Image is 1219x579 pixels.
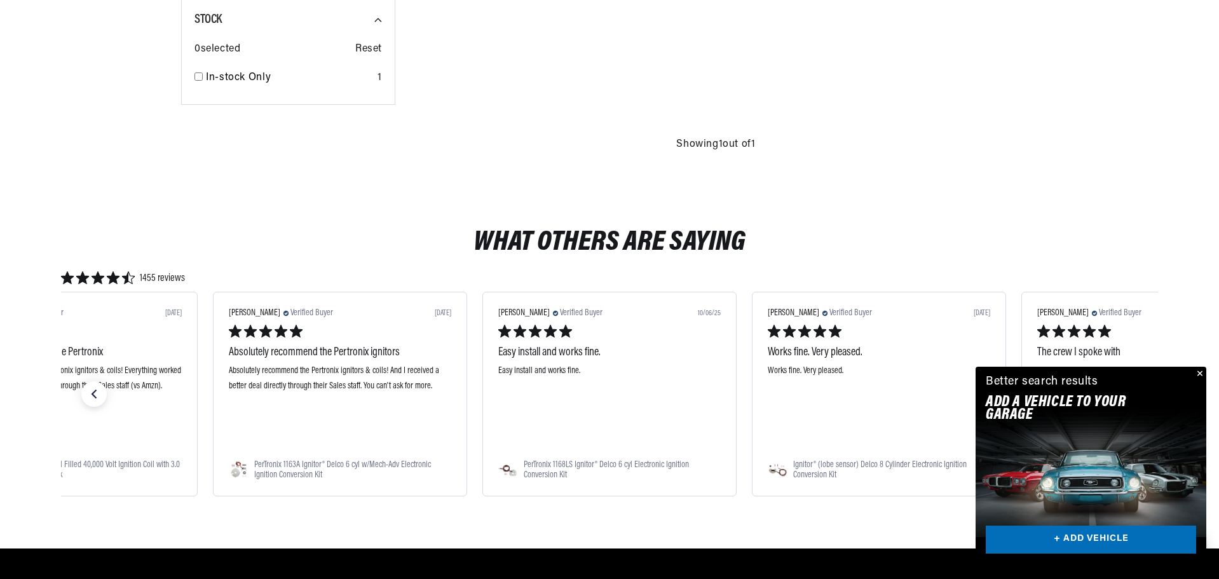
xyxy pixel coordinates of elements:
a: + ADD VEHICLE [986,526,1196,554]
img: https://cdn-yotpo-images-production.yotpo.com/Product/407422656/341959972/square.jpg?1662485377 [768,460,788,480]
img: https://cdn-yotpo-images-production.yotpo.com/Product/407424624/341960173/square.jpg?1708079375 [229,460,249,480]
span: PerTronix 1168LS Ignitor® Delco 6 cyl Electronic Ignition Conversion Kit [524,460,721,480]
div: 4.6859107 star rating [61,271,185,287]
div: 10/06/25 [698,310,721,317]
div: Works fine. Very pleased. [768,345,990,361]
div: slide 1 out of 7 [482,292,737,496]
span: [PERSON_NAME] [498,308,550,318]
h2: What Others Are Saying [473,230,746,255]
h2: Add A VEHICLE to your garage [986,396,1164,422]
div: Navigate to PerTronix 1163A Ignitor® Delco 6 cyl w/Mech-Adv Electronic Ignition Conversion Kit [229,460,451,480]
div: Easy install and works fine. [498,364,721,453]
span: Verified Buyer [1099,308,1141,318]
div: [DATE] [165,310,182,317]
div: [DATE] [435,310,451,317]
div: Works fine. Very pleased. [768,364,990,453]
span: Verified Buyer [21,308,64,318]
span: Verified Buyer [290,308,333,318]
div: 1 [378,70,382,86]
a: In-stock Only [206,70,372,86]
div: [DATE] [974,310,990,317]
img: https://cdn-yotpo-images-production.yotpo.com/Product/407422961/341959804/square.jpg?1707935739 [498,460,519,480]
button: Close [1191,367,1206,382]
div: Better search results [986,373,1098,392]
span: Verified Buyer [829,308,872,318]
span: [PERSON_NAME] [229,308,280,318]
span: [PERSON_NAME] [1037,308,1089,318]
div: Navigate to Ignitor® (lobe sensor) Delco 8 Cylinder Electronic Ignition Conversion Kit [768,460,990,480]
div: carousel with 7 slides [61,292,1158,496]
span: Reset [355,41,382,58]
span: [PERSON_NAME] [768,308,819,318]
div: previous slide [81,381,107,407]
div: Easy install and works fine. [498,345,721,361]
span: 1455 reviews [140,271,185,287]
span: PerTronix 1163A Ignitor® Delco 6 cyl w/Mech-Adv Electronic Ignition Conversion Kit [254,460,451,480]
div: Absolutely recommend the Pertronix ignitors & coils! And I received a better deal directly throug... [229,364,451,453]
span: 0 selected [194,41,240,58]
div: slide 7 out of 7 [213,292,467,496]
span: Stock [194,13,222,26]
div: Navigate to PerTronix 1168LS Ignitor® Delco 6 cyl Electronic Ignition Conversion Kit [498,460,721,480]
span: Verified Buyer [560,308,603,318]
span: Showing 1 out of 1 [676,137,755,153]
div: Absolutely recommend the Pertronix ignitors [229,345,451,361]
span: Ignitor® (lobe sensor) Delco 8 Cylinder Electronic Ignition Conversion Kit [793,460,990,480]
div: slide 2 out of 7 [752,292,1006,496]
